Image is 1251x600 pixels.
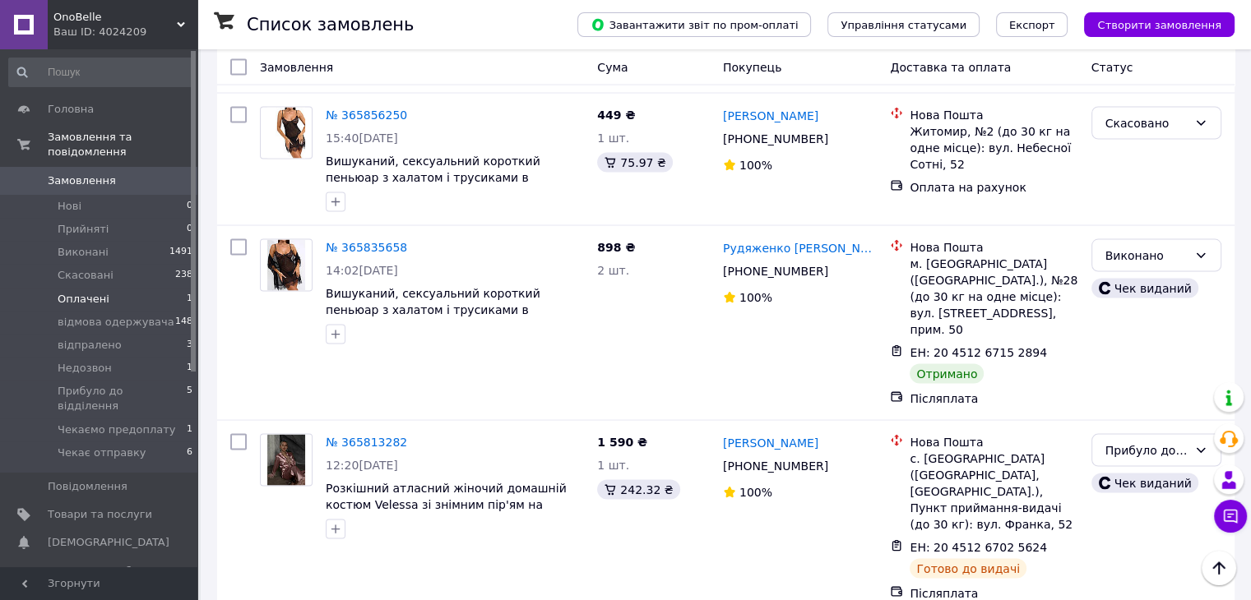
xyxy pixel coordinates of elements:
[326,155,549,217] a: Вишуканий, сексуальний короткий пеньюар з халатом і трусиками в комплекті Feeling, Жіночий ажурни...
[53,10,177,25] span: OnoBelle
[58,315,174,330] span: відмова одержувача
[48,173,116,188] span: Замовлення
[326,459,398,472] span: 12:20[DATE]
[1091,61,1133,74] span: Статус
[827,12,980,37] button: Управління статусами
[58,245,109,260] span: Виконані
[1105,441,1188,459] div: Прибуло до відділення
[260,61,333,74] span: Замовлення
[326,132,398,145] span: 15:40[DATE]
[326,436,407,449] a: № 365813282
[260,239,313,292] a: Фото товару
[1068,17,1235,30] a: Створити замовлення
[910,450,1077,533] div: с. [GEOGRAPHIC_DATA] ([GEOGRAPHIC_DATA], [GEOGRAPHIC_DATA].), Пункт приймання-видачі (до 30 кг): ...
[597,108,635,122] span: 449 ₴
[910,541,1047,554] span: ЕН: 20 4512 6702 5624
[910,434,1077,450] div: Нова Пошта
[910,559,1026,579] div: Готово до видачі
[577,12,811,37] button: Завантажити звіт по пром-оплаті
[260,107,313,159] a: Фото товару
[723,61,781,74] span: Покупець
[910,390,1077,407] div: Післяплата
[175,268,192,283] span: 238
[8,58,194,87] input: Пошук
[739,291,772,304] span: 100%
[58,268,114,283] span: Скасовані
[723,240,878,256] a: Рудяженко [PERSON_NAME]
[597,436,647,449] span: 1 590 ₴
[58,384,187,413] span: Прибуло до відділення
[48,479,127,494] span: Повідомлення
[1202,551,1236,585] button: Наверх
[187,361,192,376] span: 1
[1009,19,1055,31] span: Експорт
[187,292,192,307] span: 1
[58,338,122,353] span: відпралено
[597,480,679,500] div: 242.32 ₴
[910,107,1077,123] div: Нова Пошта
[597,459,629,472] span: 1 шт.
[1091,473,1198,493] div: Чек виданий
[260,434,313,487] a: Фото товару
[597,241,635,254] span: 898 ₴
[326,264,398,277] span: 14:02[DATE]
[910,179,1077,196] div: Оплата на рахунок
[187,422,192,437] span: 1
[58,361,112,376] span: Недозвон
[58,199,81,214] span: Нові
[720,260,832,283] div: [PHONE_NUMBER]
[739,159,772,172] span: 100%
[326,287,549,349] a: Вишуканий, сексуальний короткий пеньюар з халатом і трусиками в комплекті Feeling, Жіночий ажурни...
[58,422,176,437] span: Чекаємо предоплату
[910,239,1077,256] div: Нова Пошта
[175,315,192,330] span: 148
[267,435,306,486] img: Фото товару
[53,25,197,39] div: Ваш ID: 4024209
[58,222,109,237] span: Прийняті
[723,435,818,451] a: [PERSON_NAME]
[910,364,984,384] div: Отримано
[910,346,1047,359] span: ЕН: 20 4512 6715 2894
[739,486,772,499] span: 100%
[48,535,169,550] span: [DEMOGRAPHIC_DATA]
[910,256,1077,338] div: м. [GEOGRAPHIC_DATA] ([GEOGRAPHIC_DATA].), №28 (до 30 кг на одне місце): вул. [STREET_ADDRESS], п...
[1105,247,1188,265] div: Виконано
[58,292,109,307] span: Оплачені
[326,482,569,544] a: Розкішний атласний жіночий домашній костюм Velessa зі знімним пір'ям на ґудзиках, Елегантний кост...
[1091,279,1198,298] div: Чек виданий
[841,19,966,31] span: Управління статусами
[1097,19,1221,31] span: Створити замовлення
[723,108,818,124] a: [PERSON_NAME]
[187,384,192,413] span: 5
[187,222,192,237] span: 0
[326,108,407,122] a: № 365856250
[597,61,628,74] span: Cума
[267,240,306,291] img: Фото товару
[597,153,672,173] div: 75.97 ₴
[48,102,94,117] span: Головна
[1105,114,1188,132] div: Скасовано
[187,199,192,214] span: 0
[58,445,146,460] span: Чекає отправку
[247,15,414,35] h1: Список замовлень
[1084,12,1235,37] button: Створити замовлення
[187,445,192,460] span: 6
[910,123,1077,173] div: Житомир, №2 (до 30 кг на одне місце): вул. Небесної Сотні, 52
[591,17,798,32] span: Завантажити звіт по пром-оплаті
[48,564,152,593] span: Показники роботи компанії
[597,264,629,277] span: 2 шт.
[169,245,192,260] span: 1491
[720,455,832,478] div: [PHONE_NUMBER]
[187,338,192,353] span: 3
[890,61,1011,74] span: Доставка та оплата
[267,108,306,159] img: Фото товару
[597,132,629,145] span: 1 шт.
[326,241,407,254] a: № 365835658
[720,127,832,150] div: [PHONE_NUMBER]
[1214,500,1247,533] button: Чат з покупцем
[48,507,152,522] span: Товари та послуги
[996,12,1068,37] button: Експорт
